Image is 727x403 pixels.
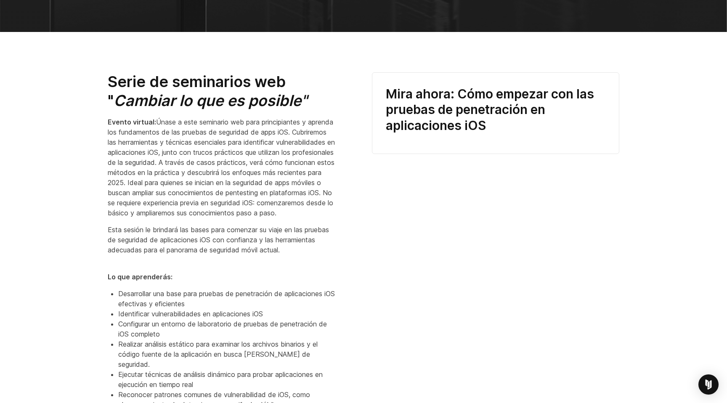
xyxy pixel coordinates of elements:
div: Abrir Intercom Messenger [698,374,719,395]
font: Configurar un entorno de laboratorio de pruebas de penetración de iOS completo [118,320,327,338]
font: Únase a este seminario web para principiantes y aprenda los fundamentos de las pruebas de segurid... [108,118,335,217]
font: Serie de seminarios web " [108,72,286,110]
font: Lo que aprenderás: [108,273,172,281]
font: Cambiar lo que es posible" [114,91,307,110]
font: Evento virtual: [108,118,156,126]
font: Ejecutar técnicas de análisis dinámico para probar aplicaciones en ejecución en tiempo real [118,370,323,389]
font: Realizar análisis estático para examinar los archivos binarios y el código fuente de la aplicació... [118,340,318,369]
font: Desarrollar una base para pruebas de penetración de aplicaciones iOS efectivas y eficientes [118,289,335,308]
font: Identificar vulnerabilidades en aplicaciones iOS [118,310,263,318]
font: Mira ahora: Cómo empezar con las pruebas de penetración en aplicaciones iOS [386,86,594,133]
font: Esta sesión le brindará las bases para comenzar su viaje en las pruebas de seguridad de aplicacio... [108,225,329,254]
